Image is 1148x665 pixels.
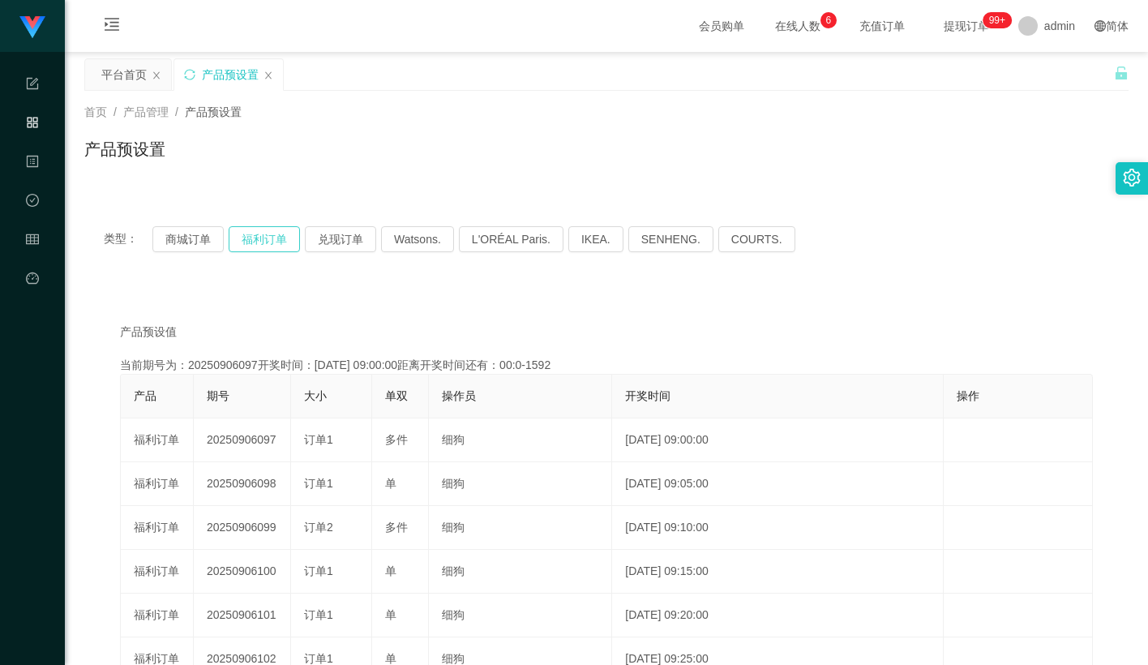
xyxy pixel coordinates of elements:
[1123,169,1141,187] i: 图标: setting
[304,652,333,665] span: 订单1
[114,105,117,118] span: /
[612,506,944,550] td: [DATE] 09:10:00
[84,105,107,118] span: 首页
[851,20,913,32] span: 充值订单
[304,521,333,534] span: 订单2
[936,20,997,32] span: 提现订单
[152,71,161,80] i: 图标: close
[385,521,408,534] span: 多件
[121,506,194,550] td: 福利订单
[121,462,194,506] td: 福利订单
[304,608,333,621] span: 订单1
[26,148,39,180] i: 图标: profile
[612,550,944,594] td: [DATE] 09:15:00
[26,70,39,102] i: 图标: form
[381,226,454,252] button: Watsons.
[123,105,169,118] span: 产品管理
[568,226,623,252] button: IKEA.
[26,195,39,339] span: 数据中心
[26,263,39,427] a: 图标: dashboard平台首页
[957,389,979,402] span: 操作
[612,418,944,462] td: [DATE] 09:00:00
[625,389,670,402] span: 开奖时间
[202,59,259,90] div: 产品预设置
[26,234,39,378] span: 会员管理
[121,418,194,462] td: 福利订单
[104,226,152,252] span: 类型：
[194,462,291,506] td: 20250906098
[84,137,165,161] h1: 产品预设置
[442,389,476,402] span: 操作员
[304,564,333,577] span: 订单1
[194,594,291,637] td: 20250906101
[101,59,147,90] div: 平台首页
[120,324,177,341] span: 产品预设值
[612,462,944,506] td: [DATE] 09:05:00
[429,506,612,550] td: 细狗
[429,550,612,594] td: 细狗
[612,594,944,637] td: [DATE] 09:20:00
[120,357,1093,374] div: 当前期号为：20250906097开奖时间：[DATE] 09:00:00距离开奖时间还有：00:0-1592
[304,389,327,402] span: 大小
[26,187,39,219] i: 图标: check-circle-o
[1094,20,1106,32] i: 图标: global
[19,16,45,39] img: logo.9652507e.png
[304,433,333,446] span: 订单1
[385,564,396,577] span: 单
[385,433,408,446] span: 多件
[26,225,39,258] i: 图标: table
[263,71,273,80] i: 图标: close
[121,550,194,594] td: 福利订单
[429,418,612,462] td: 细狗
[121,594,194,637] td: 福利订单
[385,389,408,402] span: 单双
[983,12,1012,28] sup: 1090
[826,12,832,28] p: 6
[152,226,224,252] button: 商城订单
[194,506,291,550] td: 20250906099
[134,389,156,402] span: 产品
[718,226,795,252] button: COURTS.
[26,109,39,141] i: 图标: appstore-o
[820,12,837,28] sup: 6
[305,226,376,252] button: 兑现订单
[767,20,829,32] span: 在线人数
[184,69,195,80] i: 图标: sync
[185,105,242,118] span: 产品预设置
[194,550,291,594] td: 20250906100
[84,1,139,53] i: 图标: menu-unfold
[385,477,396,490] span: 单
[229,226,300,252] button: 福利订单
[459,226,563,252] button: L'ORÉAL Paris.
[1114,66,1129,80] i: 图标: unlock
[429,594,612,637] td: 细狗
[26,78,39,222] span: 系统配置
[175,105,178,118] span: /
[26,156,39,300] span: 内容中心
[429,462,612,506] td: 细狗
[628,226,713,252] button: SENHENG.
[194,418,291,462] td: 20250906097
[304,477,333,490] span: 订单1
[26,117,39,261] span: 产品管理
[385,608,396,621] span: 单
[385,652,396,665] span: 单
[207,389,229,402] span: 期号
